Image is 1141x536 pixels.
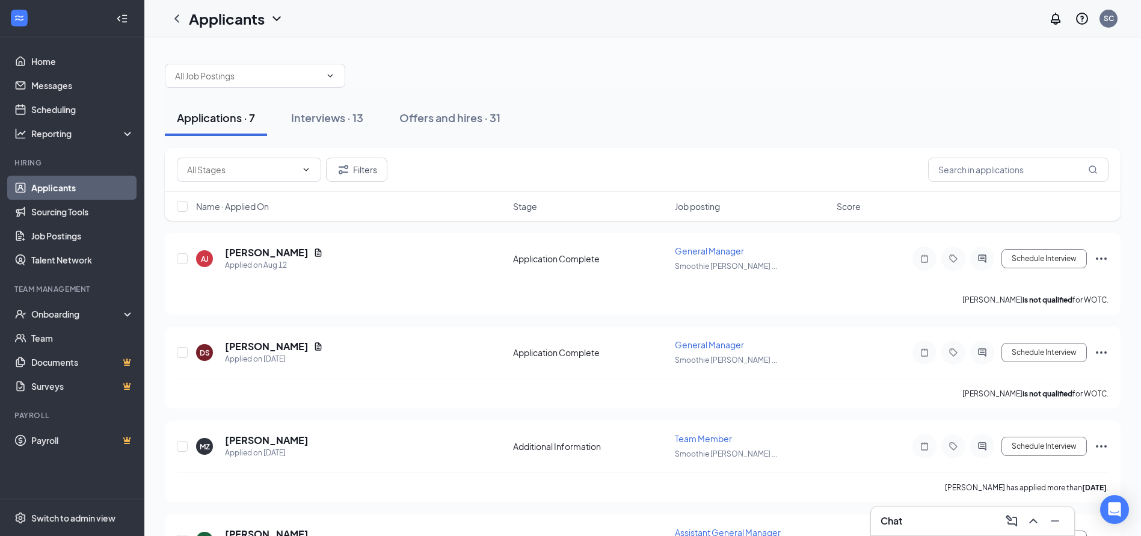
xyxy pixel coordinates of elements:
[881,514,902,528] h3: Chat
[675,200,720,212] span: Job posting
[1100,495,1129,524] div: Open Intercom Messenger
[513,200,537,212] span: Stage
[946,348,961,357] svg: Tag
[1024,511,1043,531] button: ChevronUp
[14,308,26,320] svg: UserCheck
[675,449,777,458] span: Smoothie [PERSON_NAME] ...
[14,128,26,140] svg: Analysis
[13,12,25,24] svg: WorkstreamLogo
[116,13,128,25] svg: Collapse
[225,259,323,271] div: Applied on Aug 12
[399,110,500,125] div: Offers and hires · 31
[1002,511,1021,531] button: ComposeMessage
[1001,343,1087,362] button: Schedule Interview
[225,434,309,447] h5: [PERSON_NAME]
[196,200,269,212] span: Name · Applied On
[675,245,744,256] span: General Manager
[31,73,134,97] a: Messages
[962,295,1109,305] p: [PERSON_NAME] for WOTC.
[325,71,335,81] svg: ChevronDown
[1023,389,1072,398] b: is not qualified
[1082,483,1107,492] b: [DATE]
[31,200,134,224] a: Sourcing Tools
[513,440,668,452] div: Additional Information
[917,442,932,451] svg: Note
[225,246,309,259] h5: [PERSON_NAME]
[31,308,124,320] div: Onboarding
[313,248,323,257] svg: Document
[1026,514,1041,528] svg: ChevronUp
[31,128,135,140] div: Reporting
[301,165,311,174] svg: ChevronDown
[313,342,323,351] svg: Document
[675,356,777,365] span: Smoothie [PERSON_NAME] ...
[31,248,134,272] a: Talent Network
[170,11,184,26] svg: ChevronLeft
[1045,511,1065,531] button: Minimize
[14,284,132,294] div: Team Management
[917,254,932,263] svg: Note
[513,347,668,359] div: Application Complete
[14,512,26,524] svg: Settings
[31,428,134,452] a: PayrollCrown
[14,158,132,168] div: Hiring
[31,374,134,398] a: SurveysCrown
[225,353,323,365] div: Applied on [DATE]
[975,348,989,357] svg: ActiveChat
[1001,249,1087,268] button: Schedule Interview
[175,69,321,82] input: All Job Postings
[326,158,387,182] button: Filter Filters
[675,433,732,444] span: Team Member
[1088,165,1098,174] svg: MagnifyingGlass
[1104,13,1114,23] div: SC
[269,11,284,26] svg: ChevronDown
[917,348,932,357] svg: Note
[975,254,989,263] svg: ActiveChat
[31,49,134,73] a: Home
[945,482,1109,493] p: [PERSON_NAME] has applied more than .
[31,224,134,248] a: Job Postings
[200,442,210,452] div: MZ
[962,389,1109,399] p: [PERSON_NAME] for WOTC.
[187,163,297,176] input: All Stages
[946,442,961,451] svg: Tag
[1075,11,1089,26] svg: QuestionInfo
[1094,345,1109,360] svg: Ellipses
[225,447,309,459] div: Applied on [DATE]
[928,158,1109,182] input: Search in applications
[31,97,134,122] a: Scheduling
[1048,11,1063,26] svg: Notifications
[975,442,989,451] svg: ActiveChat
[177,110,255,125] div: Applications · 7
[14,410,132,420] div: Payroll
[1094,251,1109,266] svg: Ellipses
[513,253,668,265] div: Application Complete
[31,512,115,524] div: Switch to admin view
[336,162,351,177] svg: Filter
[291,110,363,125] div: Interviews · 13
[946,254,961,263] svg: Tag
[31,176,134,200] a: Applicants
[31,326,134,350] a: Team
[1023,295,1072,304] b: is not qualified
[1048,514,1062,528] svg: Minimize
[1004,514,1019,528] svg: ComposeMessage
[1094,439,1109,454] svg: Ellipses
[189,8,265,29] h1: Applicants
[200,348,210,358] div: DS
[675,339,744,350] span: General Manager
[1001,437,1087,456] button: Schedule Interview
[31,350,134,374] a: DocumentsCrown
[675,262,777,271] span: Smoothie [PERSON_NAME] ...
[201,254,209,264] div: AJ
[225,340,309,353] h5: [PERSON_NAME]
[837,200,861,212] span: Score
